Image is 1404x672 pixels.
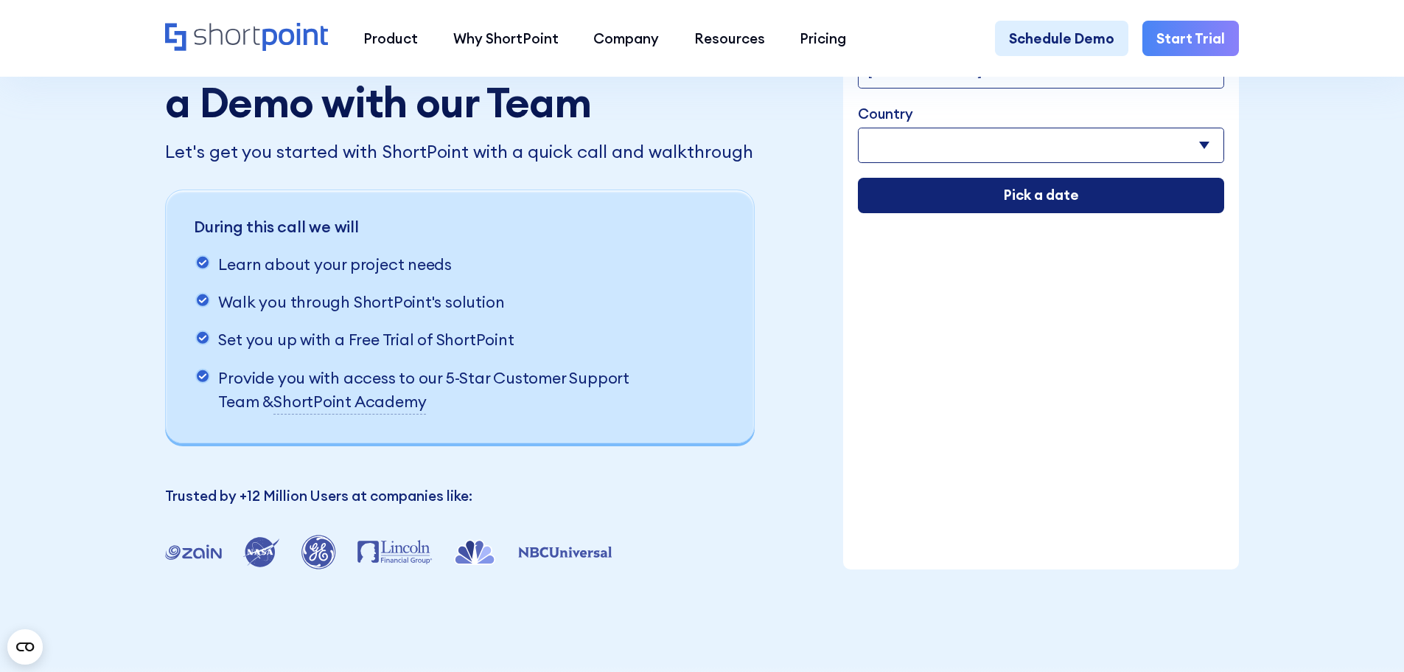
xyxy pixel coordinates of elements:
[273,390,426,415] a: ShortPoint Academy
[800,28,846,49] div: Pricing
[858,178,1224,213] input: Pick a date
[995,21,1128,56] a: Schedule Demo
[858,29,1224,212] form: Demo Form
[194,215,670,239] p: During this call we will
[783,21,865,56] a: Pricing
[453,28,559,49] div: Why ShortPoint
[858,103,1224,125] label: Country
[165,23,328,53] a: Home
[346,21,436,56] a: Product
[165,139,759,165] p: Let's get you started with ShortPoint with a quick call and walkthrough
[218,291,504,314] p: Walk you through ShortPoint's solution
[165,485,759,507] p: Trusted by +12 Million Users at companies like:
[218,328,514,352] p: Set you up with a Free Trial of ShortPoint
[218,367,669,415] p: Provide you with access to our 5-Star Customer Support Team &
[1139,501,1404,672] iframe: Chat Widget
[7,629,43,665] button: Open CMP widget
[576,21,677,56] a: Company
[1142,21,1239,56] a: Start Trial
[218,253,452,277] p: Learn about your project needs
[677,21,783,56] a: Resources
[165,32,629,125] h1: Pick a Date & Schedule a Demo with our Team
[593,28,659,49] div: Company
[436,21,576,56] a: Why ShortPoint
[694,28,765,49] div: Resources
[363,28,418,49] div: Product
